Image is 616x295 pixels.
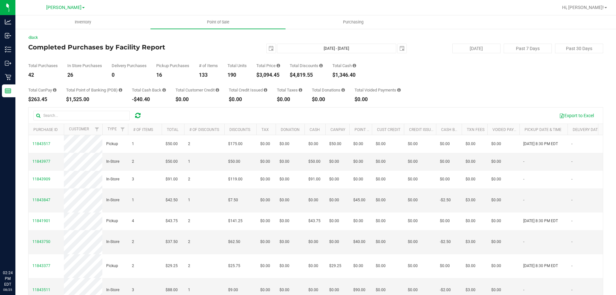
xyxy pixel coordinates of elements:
span: In-Store [106,159,119,165]
a: Filter [117,124,128,135]
i: Sum of the total taxes for all purchases in the date range. [299,88,302,92]
span: -$2.50 [440,197,451,203]
span: 1 [188,159,190,165]
span: $0.00 [491,197,501,203]
span: $119.00 [228,176,243,182]
div: # of Items [199,64,218,68]
span: $0.00 [491,263,501,269]
span: $175.00 [228,141,243,147]
span: select [267,44,276,53]
span: $3.00 [466,287,475,293]
i: Sum of all account credit issued for all refunds from returned purchases in the date range. [264,88,267,92]
span: 2 [188,141,190,147]
span: Point of Sale [198,19,238,25]
div: $1,525.00 [66,97,122,102]
span: [PERSON_NAME] [46,5,81,10]
span: $0.00 [491,159,501,165]
span: 2 [132,263,134,269]
span: $50.00 [308,159,321,165]
i: Sum of the successful, non-voided payments using account credit for all purchases in the date range. [216,88,219,92]
span: $0.00 [408,141,418,147]
span: Purchasing [334,19,372,25]
span: 2 [188,176,190,182]
div: Total Voided Payments [355,88,401,92]
div: 16 [156,73,189,78]
span: $0.00 [440,176,450,182]
span: $62.50 [228,239,240,245]
span: 11843847 [32,198,50,202]
span: $0.00 [279,159,289,165]
span: $0.00 [440,263,450,269]
span: $0.00 [279,197,289,203]
span: $0.00 [466,176,475,182]
div: 133 [199,73,218,78]
span: - [571,159,572,165]
span: $0.00 [353,159,363,165]
span: 4 [132,218,134,224]
span: 1 [132,141,134,147]
span: $0.00 [308,263,318,269]
span: - [571,263,572,269]
span: $9.00 [228,287,238,293]
i: Sum of all round-up-to-next-dollar total price adjustments for all purchases in the date range. [341,88,345,92]
div: Total Donations [312,88,345,92]
a: Pickup Date & Time [525,127,561,132]
span: - [571,176,572,182]
a: Delivery Date [573,127,600,132]
span: - [523,197,524,203]
span: [DATE] 8:30 PM EDT [523,141,558,147]
span: $43.75 [166,218,178,224]
a: Purchase ID [33,127,58,132]
span: $0.00 [408,176,418,182]
span: $0.00 [329,218,339,224]
span: $0.00 [260,263,270,269]
span: $0.00 [279,141,289,147]
div: $0.00 [277,97,302,102]
span: 11843377 [32,264,50,268]
span: Pickup [106,263,118,269]
a: Txn Fees [467,127,484,132]
span: 2 [132,239,134,245]
span: $50.00 [166,159,178,165]
p: 02:24 PM EDT [3,270,13,287]
span: 2 [188,218,190,224]
span: $0.00 [440,218,450,224]
div: $1,346.40 [332,73,356,78]
span: 11843517 [32,142,50,146]
inline-svg: Analytics [5,19,11,25]
a: Point of Sale [150,15,286,29]
span: $25.75 [228,263,240,269]
span: $0.00 [329,239,339,245]
span: $0.00 [308,141,318,147]
div: $263.45 [28,97,56,102]
div: Total Purchases [28,64,58,68]
inline-svg: Reports [5,88,11,94]
span: $0.00 [408,263,418,269]
span: In-Store [106,287,119,293]
div: Total CanPay [28,88,56,92]
span: $0.00 [466,159,475,165]
span: $42.50 [166,197,178,203]
span: $0.00 [260,197,270,203]
span: $0.00 [353,176,363,182]
span: $0.00 [440,159,450,165]
span: $141.25 [228,218,243,224]
a: Inventory [15,15,150,29]
span: $0.00 [353,263,363,269]
span: $0.00 [408,159,418,165]
span: Inventory [66,19,100,25]
a: Discounts [229,127,250,132]
span: $0.00 [376,239,386,245]
span: $0.00 [376,159,386,165]
span: $0.00 [466,141,475,147]
span: $50.00 [329,141,341,147]
a: Point of Banking (POB) [355,127,400,132]
button: [DATE] [452,44,501,53]
span: - [571,287,572,293]
inline-svg: Retail [5,74,11,80]
div: Total Taxes [277,88,302,92]
span: $0.00 [308,197,318,203]
span: [DATE] 8:30 PM EDT [523,218,558,224]
div: Total Customer Credit [175,88,219,92]
div: In Store Purchases [67,64,102,68]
